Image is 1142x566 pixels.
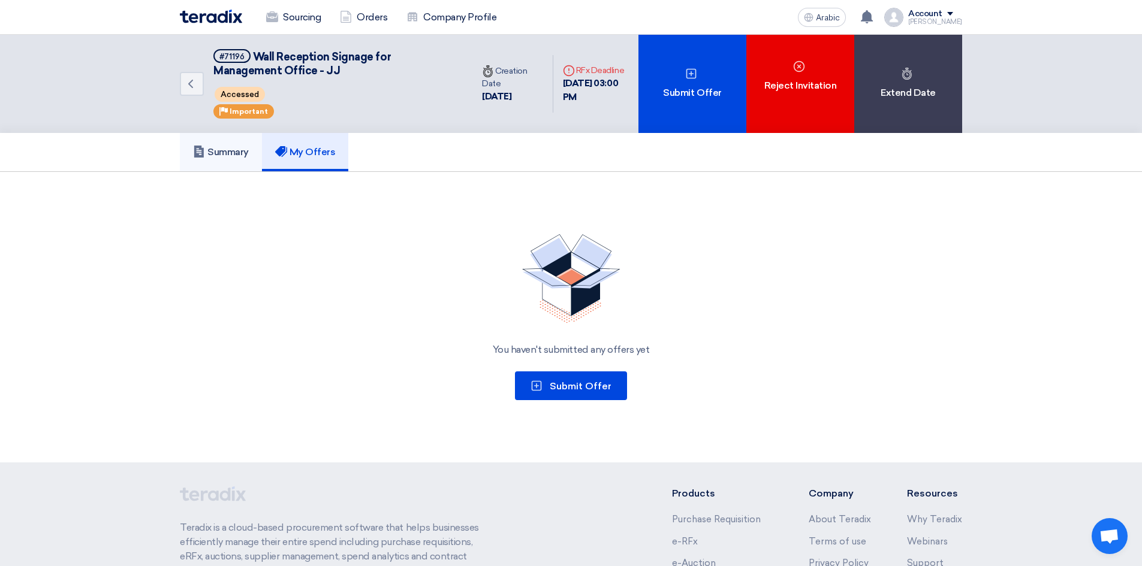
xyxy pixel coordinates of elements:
h5: Wall Reception Signage for Management Office - JJ [213,49,458,78]
a: About Teradix [809,514,871,525]
font: Orders [357,11,387,23]
font: [PERSON_NAME] [908,18,962,26]
font: Products [672,488,715,499]
font: Company Profile [423,11,496,23]
font: Sourcing [283,11,321,23]
img: Teradix logo [180,10,242,23]
font: Arabic [816,13,840,23]
font: [DATE] 03:00 PM [563,78,618,102]
font: Reject Invitation [764,80,837,91]
font: My Offers [290,146,336,158]
font: Creation Date [482,66,527,89]
font: You haven't submitted any offers yet [493,344,650,355]
img: profile_test.png [884,8,903,27]
a: Orders [330,4,397,31]
button: Arabic [798,8,846,27]
font: Account [908,8,942,19]
font: Company [809,488,854,499]
button: Submit Offer [515,371,627,400]
font: Summary [207,146,249,158]
font: Extend Date [881,87,936,98]
a: e-RFx [672,536,698,547]
font: Resources [907,488,958,499]
a: Terms of use [809,536,866,547]
font: RFx Deadline [576,65,624,75]
font: Submit Offer [550,380,611,392]
a: Open chat [1092,518,1128,554]
a: Webinars [907,536,948,547]
font: Wall Reception Signage for Management Office - JJ [213,50,391,77]
font: Important [230,107,268,116]
font: [DATE] [482,91,511,102]
a: Sourcing [257,4,330,31]
font: Accessed [221,90,259,99]
font: Submit Offer [663,87,721,98]
img: No Quotations Found! [522,234,620,323]
a: Purchase Requisition [672,514,761,525]
a: Summary [180,133,262,171]
font: #71196 [219,52,245,61]
a: Why Teradix [907,514,962,525]
a: My Offers [262,133,349,171]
